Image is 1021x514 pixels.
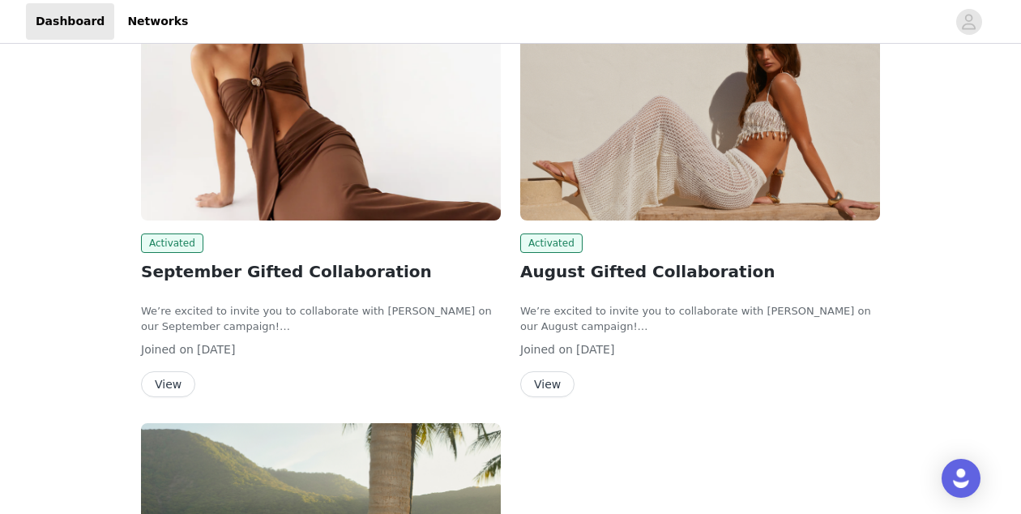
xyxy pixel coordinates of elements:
[141,233,203,253] span: Activated
[942,459,980,498] div: Open Intercom Messenger
[520,379,575,391] a: View
[520,233,583,253] span: Activated
[141,259,501,284] h2: September Gifted Collaboration
[197,343,235,356] span: [DATE]
[520,303,880,335] p: We’re excited to invite you to collaborate with [PERSON_NAME] on our August campaign!
[520,371,575,397] button: View
[141,303,501,335] p: We’re excited to invite you to collaborate with [PERSON_NAME] on our September campaign!
[520,259,880,284] h2: August Gifted Collaboration
[141,371,195,397] button: View
[520,343,573,356] span: Joined on
[141,343,194,356] span: Joined on
[141,379,195,391] a: View
[26,3,114,40] a: Dashboard
[961,9,976,35] div: avatar
[117,3,198,40] a: Networks
[576,343,614,356] span: [DATE]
